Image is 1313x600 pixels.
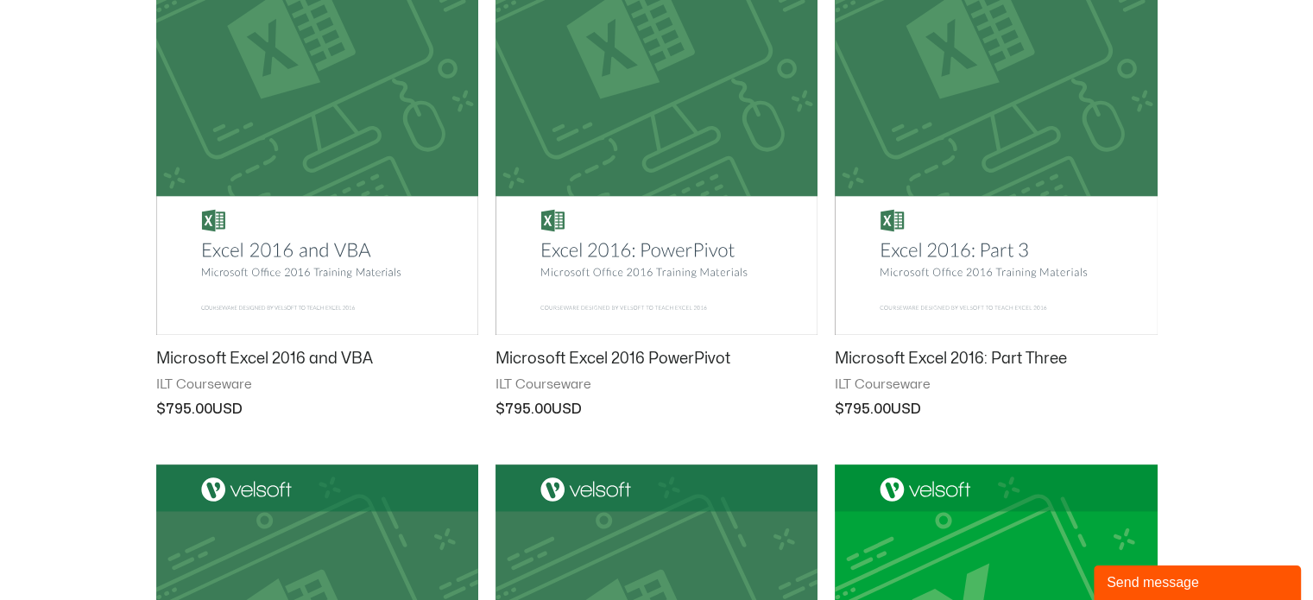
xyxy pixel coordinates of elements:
[156,349,478,369] h2: Microsoft Excel 2016 and VBA
[1094,562,1304,600] iframe: chat widget
[156,402,166,416] span: $
[835,349,1157,376] a: Microsoft Excel 2016: Part Three
[835,376,1157,394] span: ILT Courseware
[156,376,478,394] span: ILT Courseware
[496,376,817,394] span: ILT Courseware
[835,402,844,416] span: $
[835,349,1157,369] h2: Microsoft Excel 2016: Part Three
[156,402,212,416] bdi: 795.00
[496,402,552,416] bdi: 795.00
[156,349,478,376] a: Microsoft Excel 2016 and VBA
[496,349,817,369] h2: Microsoft Excel 2016 PowerPivot
[496,402,505,416] span: $
[496,349,817,376] a: Microsoft Excel 2016 PowerPivot
[835,402,891,416] bdi: 795.00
